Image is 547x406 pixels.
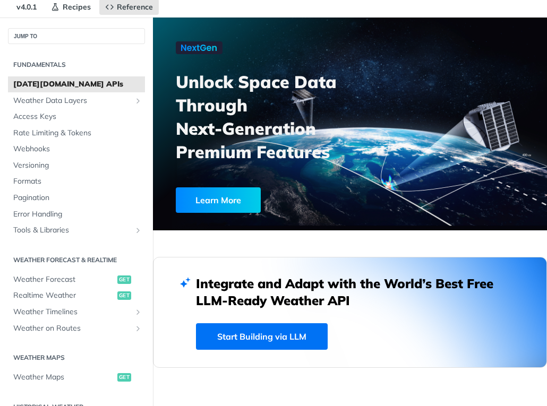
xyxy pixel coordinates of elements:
a: Weather Mapsget [8,369,145,385]
button: JUMP TO [8,28,145,44]
a: Weather Forecastget [8,272,145,288]
span: Weather on Routes [13,323,131,334]
span: Weather Maps [13,372,115,383]
a: Tools & LibrariesShow subpages for Tools & Libraries [8,222,145,238]
span: Reference [117,2,153,12]
h2: Weather Forecast & realtime [8,255,145,265]
button: Show subpages for Weather Timelines [134,308,142,316]
span: Tools & Libraries [13,225,131,236]
img: NextGen [176,41,223,54]
span: get [117,275,131,284]
span: Recipes [63,2,91,12]
a: Start Building via LLM [196,323,328,350]
a: [DATE][DOMAIN_NAME] APIs [8,76,145,92]
span: Rate Limiting & Tokens [13,128,142,139]
a: Versioning [8,158,145,174]
button: Show subpages for Weather on Routes [134,324,142,333]
h2: Weather Maps [8,353,145,362]
a: Pagination [8,190,145,206]
span: Formats [13,176,142,187]
h2: Fundamentals [8,60,145,70]
span: Weather Data Layers [13,96,131,106]
span: Pagination [13,193,142,203]
a: Rate Limiting & Tokens [8,125,145,141]
a: Weather Data LayersShow subpages for Weather Data Layers [8,93,145,109]
a: Webhooks [8,141,145,157]
a: Access Keys [8,109,145,125]
span: Versioning [13,160,142,171]
a: Learn More [176,187,324,213]
h2: Integrate and Adapt with the World’s Best Free LLM-Ready Weather API [196,275,504,309]
span: get [117,373,131,382]
span: Access Keys [13,111,142,122]
span: get [117,291,131,300]
a: Formats [8,174,145,189]
span: Weather Forecast [13,274,115,285]
span: Realtime Weather [13,290,115,301]
a: Weather TimelinesShow subpages for Weather Timelines [8,304,145,320]
span: [DATE][DOMAIN_NAME] APIs [13,79,142,90]
span: Error Handling [13,209,142,220]
button: Show subpages for Tools & Libraries [134,226,142,235]
a: Weather on RoutesShow subpages for Weather on Routes [8,321,145,336]
h3: Unlock Space Data Through Next-Generation Premium Features [176,70,362,163]
div: Learn More [176,187,261,213]
a: Error Handling [8,206,145,222]
span: Webhooks [13,144,142,154]
span: Weather Timelines [13,307,131,317]
a: Realtime Weatherget [8,288,145,304]
button: Show subpages for Weather Data Layers [134,97,142,105]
